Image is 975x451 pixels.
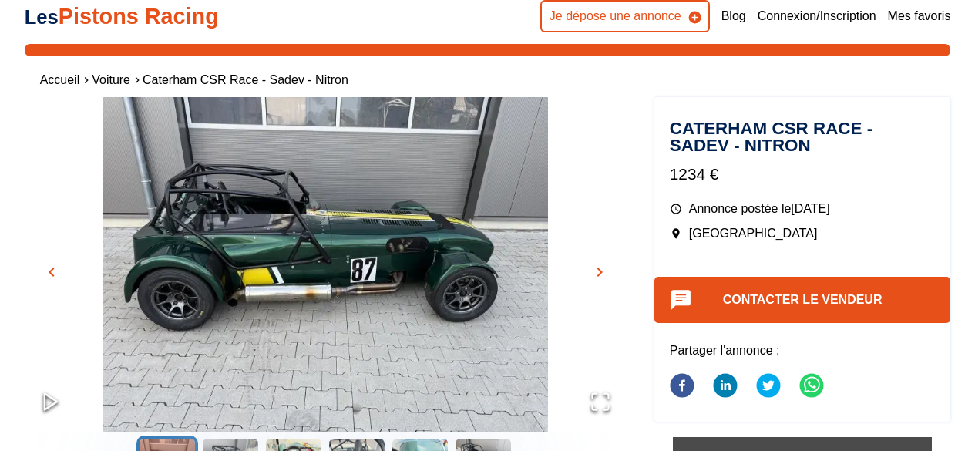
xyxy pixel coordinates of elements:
[670,342,936,359] p: Partager l'annonce :
[574,375,627,431] button: Open Fullscreen
[25,97,627,432] img: image
[670,163,936,185] p: 1234 €
[670,120,936,155] h1: Caterham CSR Race - Sadev - Nitron
[25,97,627,432] div: Go to Slide 1
[588,261,611,284] button: chevron_right
[590,263,609,281] span: chevron_right
[40,73,80,86] a: Accueil
[723,293,883,306] a: Contacter le vendeur
[721,8,746,25] a: Blog
[143,73,348,86] a: Caterham CSR Race - Sadev - Nitron
[756,364,781,410] button: twitter
[888,8,951,25] a: Mes favoris
[799,364,824,410] button: whatsapp
[25,4,219,29] a: LesPistons Racing
[654,277,951,323] button: Contacter le vendeur
[25,375,77,431] button: Play or Pause Slideshow
[92,73,130,86] a: Voiture
[25,6,59,28] span: Les
[670,364,694,410] button: facebook
[670,225,936,242] p: [GEOGRAPHIC_DATA]
[42,263,61,281] span: chevron_left
[713,364,738,410] button: linkedin
[758,8,876,25] a: Connexion/Inscription
[670,200,936,217] p: Annonce postée le [DATE]
[40,261,63,284] button: chevron_left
